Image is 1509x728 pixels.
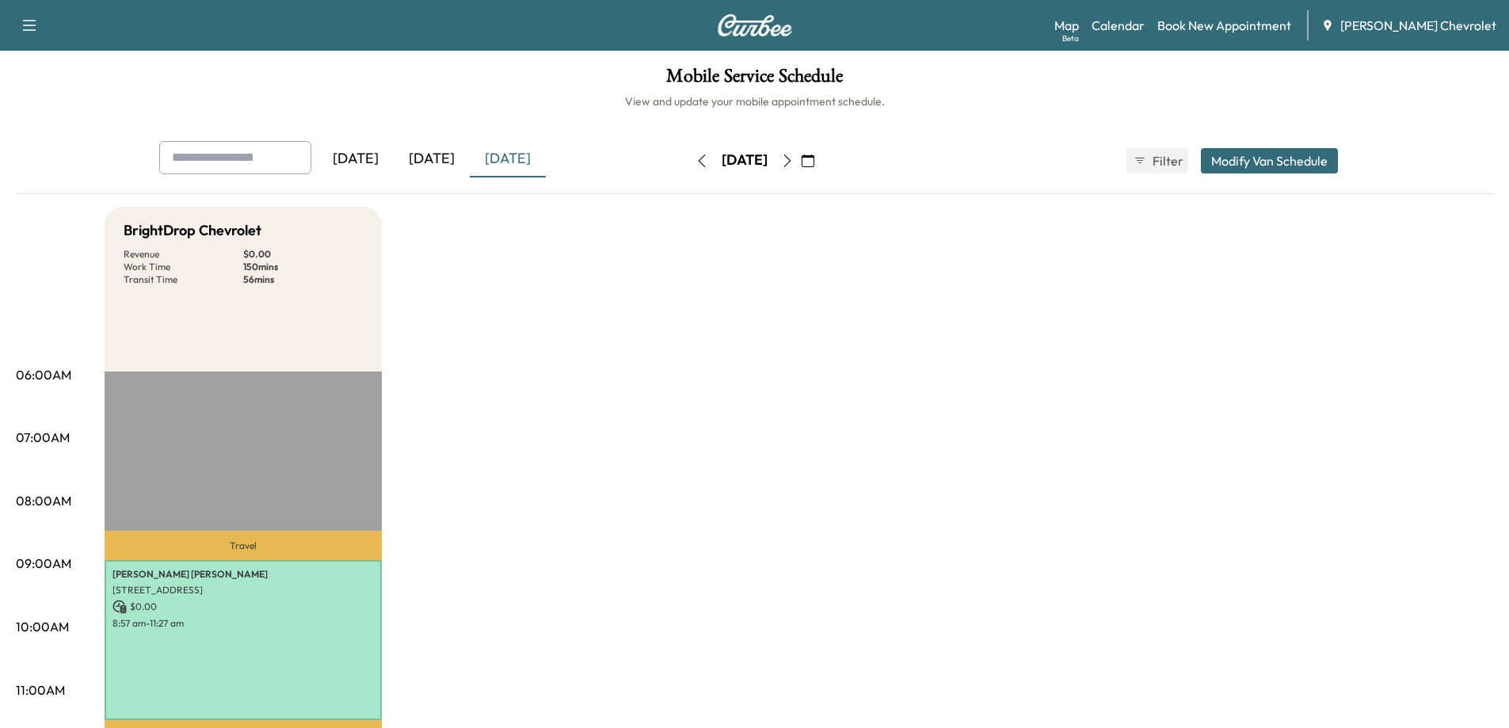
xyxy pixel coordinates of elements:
p: 06:00AM [16,365,71,384]
p: 11:00AM [16,680,65,699]
p: Work Time [124,261,243,273]
p: [STREET_ADDRESS] [112,584,374,597]
h6: View and update your mobile appointment schedule. [16,93,1493,109]
div: [DATE] [722,151,768,170]
p: 07:00AM [16,428,70,447]
a: Calendar [1092,16,1145,35]
p: Travel [105,531,382,559]
p: 09:00AM [16,554,71,573]
p: 08:00AM [16,491,71,510]
a: Book New Appointment [1157,16,1291,35]
span: Filter [1153,151,1181,170]
button: Filter [1126,148,1188,173]
span: [PERSON_NAME] Chevrolet [1340,16,1496,35]
p: Revenue [124,248,243,261]
h5: BrightDrop Chevrolet [124,219,261,242]
a: MapBeta [1054,16,1079,35]
h1: Mobile Service Schedule [16,67,1493,93]
div: [DATE] [470,141,546,177]
p: 8:57 am - 11:27 am [112,617,374,630]
p: $ 0.00 [112,600,374,614]
div: Beta [1062,32,1079,44]
p: 56 mins [243,273,363,286]
img: Curbee Logo [717,14,793,36]
p: 150 mins [243,261,363,273]
p: 10:00AM [16,617,69,636]
button: Modify Van Schedule [1201,148,1338,173]
p: [PERSON_NAME] [PERSON_NAME] [112,568,374,581]
p: $ 0.00 [243,248,363,261]
div: [DATE] [318,141,394,177]
p: Transit Time [124,273,243,286]
div: [DATE] [394,141,470,177]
